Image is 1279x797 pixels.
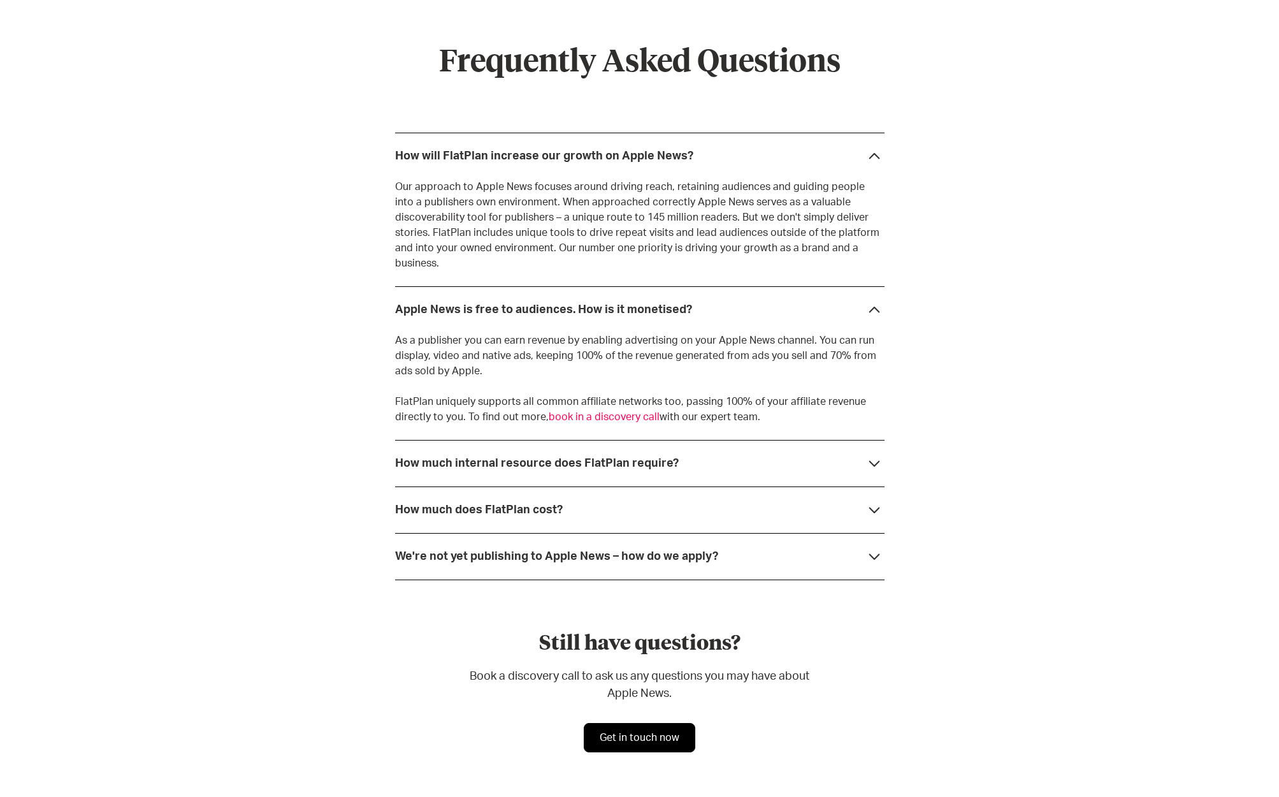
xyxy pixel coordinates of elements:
div: Apple News is free to audiences. How is it monetised? [395,303,692,316]
strong: How much does FlatPlan cost? [395,504,563,516]
strong: We're not yet publishing to Apple News – how do we apply? [395,551,718,562]
a: book in a discovery call [549,412,660,422]
h4: Still have questions? [461,631,818,658]
h2: Frequently Asked Questions [395,45,885,82]
p: Book a discovery call to ask us any questions you may have about Apple News. [461,668,818,703]
a: Get in touch now [584,723,695,752]
p: Our approach to Apple News focuses around driving reach, retaining audiences and guiding people i... [395,179,885,271]
div: How much internal resource does FlatPlan require? [395,457,679,470]
p: As a publisher you can earn revenue by enabling advertising on your Apple News channel. You can r... [395,333,885,425]
div: How will FlatPlan increase our growth on Apple News? [395,150,693,163]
